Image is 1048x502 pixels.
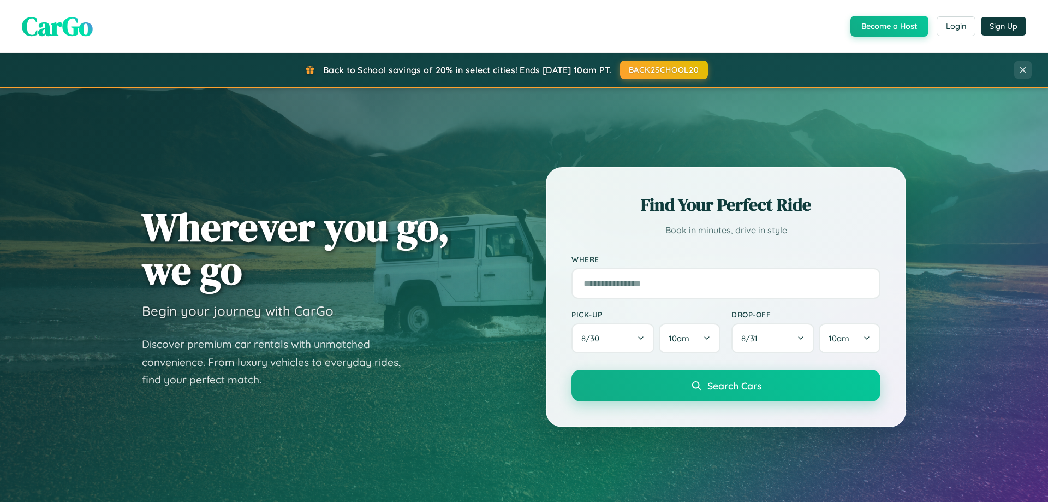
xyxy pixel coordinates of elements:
span: Back to School savings of 20% in select cities! Ends [DATE] 10am PT. [323,64,611,75]
h3: Begin your journey with CarGo [142,303,334,319]
button: Become a Host [850,16,928,37]
button: Login [937,16,975,36]
button: Sign Up [981,17,1026,36]
span: CarGo [22,8,93,44]
span: 8 / 31 [741,333,763,344]
p: Discover premium car rentals with unmatched convenience. From luxury vehicles to everyday rides, ... [142,335,415,389]
button: 8/30 [571,323,654,353]
label: Drop-off [731,310,880,319]
button: 10am [659,323,720,353]
h2: Find Your Perfect Ride [571,193,880,217]
button: Search Cars [571,370,880,401]
label: Pick-up [571,310,720,319]
label: Where [571,255,880,264]
button: 10am [819,323,880,353]
button: 8/31 [731,323,814,353]
span: 10am [669,333,689,344]
span: Search Cars [707,380,761,392]
span: 8 / 30 [581,333,605,344]
span: 10am [829,333,849,344]
p: Book in minutes, drive in style [571,222,880,238]
button: BACK2SCHOOL20 [620,61,708,79]
h1: Wherever you go, we go [142,205,450,292]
